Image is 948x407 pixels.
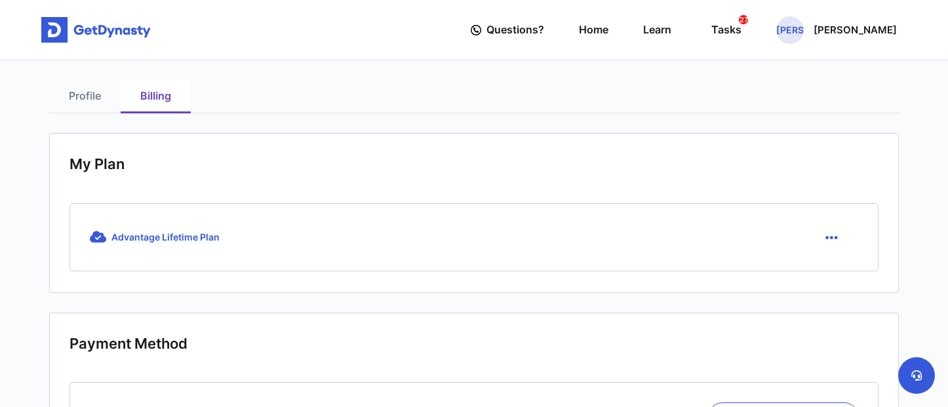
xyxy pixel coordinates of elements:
[643,11,671,48] a: Learn
[706,11,741,48] a: Tasks27
[739,15,748,24] span: 27
[471,11,544,48] a: Questions?
[121,80,191,113] a: Billing
[49,80,121,113] a: Profile
[776,16,897,44] button: [PERSON_NAME][PERSON_NAME]
[111,231,220,242] span: Advantage Lifetime Plan
[579,11,608,48] a: Home
[41,17,151,43] img: Get started for free with Dynasty Trust Company
[69,334,188,353] span: Payment Method
[814,25,897,35] p: [PERSON_NAME]
[711,18,741,42] div: Tasks
[486,18,544,42] span: Questions?
[69,155,125,174] span: My Plan
[776,16,804,44] span: [PERSON_NAME]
